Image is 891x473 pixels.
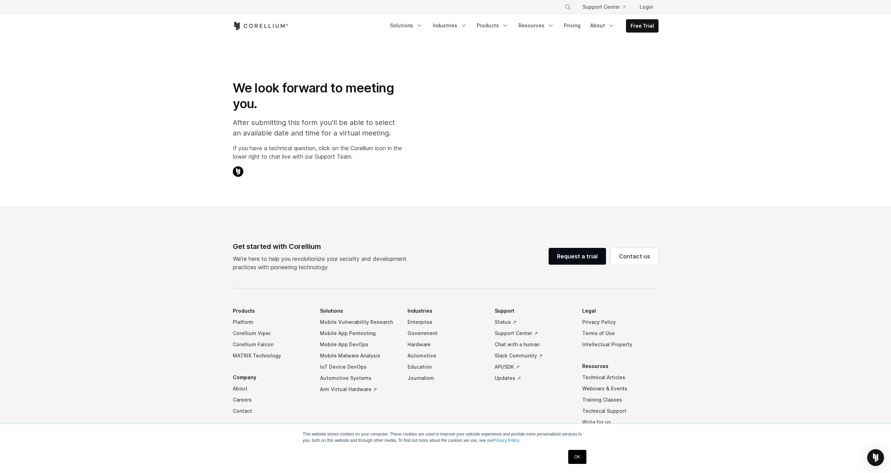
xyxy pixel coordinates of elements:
a: Enterprise [408,317,484,328]
a: Terms of Use [582,328,659,339]
a: Technical Articles [582,372,659,383]
h1: We look forward to meeting you. [233,80,402,112]
button: Search [562,1,574,13]
a: Products [473,19,513,32]
a: Automotive [408,350,484,361]
a: About [586,19,619,32]
a: Arm Virtual Hardware ↗ [320,384,396,395]
a: Journalism [408,373,484,384]
a: Resources [514,19,558,32]
a: Login [634,1,659,13]
a: Webinars & Events [582,383,659,394]
p: If you have a technical question, click on the Corellium icon in the lower right to chat live wit... [233,144,402,161]
a: Contact us [611,248,659,265]
div: Navigation Menu [386,19,659,33]
a: API/SDK ↗ [495,361,571,373]
p: This website stores cookies on your computer. These cookies are used to improve your website expe... [303,431,589,444]
div: Navigation Menu [233,305,659,457]
a: Automotive Systems [320,373,396,384]
a: Chat with a human [495,339,571,350]
a: Free Trial [626,20,658,32]
a: Slack Community ↗ [495,350,571,361]
a: Government [408,328,484,339]
div: Open Intercom Messenger [867,449,884,466]
a: Solutions [386,19,427,32]
a: Mobile App DevOps [320,339,396,350]
a: Industries [429,19,471,32]
a: Mobile Vulnerability Research [320,317,396,328]
a: Hardware [408,339,484,350]
a: Updates ↗ [495,373,571,384]
a: Careers [233,394,309,405]
a: Privacy Policy [582,317,659,328]
a: Support Center ↗ [495,328,571,339]
a: Privacy Policy. [493,438,520,443]
a: Mobile Malware Analysis [320,350,396,361]
a: Intellectual Property [582,339,659,350]
a: Request a trial [549,248,606,265]
a: Pricing [560,19,585,32]
a: MATRIX Technology [233,350,309,361]
a: Support Center [577,1,631,13]
a: Training Classes [582,394,659,405]
a: Technical Support [582,405,659,417]
img: Corellium Chat Icon [233,166,243,177]
div: Navigation Menu [556,1,659,13]
a: Corellium Home [233,22,288,30]
div: Get started with Corellium [233,241,412,252]
a: IoT Device DevOps [320,361,396,373]
a: About [233,383,309,394]
a: Platform [233,317,309,328]
p: After submitting this form you'll be able to select an available date and time for a virtual meet... [233,117,402,138]
a: Mobile App Pentesting [320,328,396,339]
a: Contact [233,405,309,417]
p: We’re here to help you revolutionize your security and development practices with pioneering tech... [233,255,412,271]
a: Education [408,361,484,373]
a: OK [568,450,586,464]
a: Write for us [582,417,659,428]
a: Corellium Viper [233,328,309,339]
a: Status ↗ [495,317,571,328]
a: Corellium Falcon [233,339,309,350]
